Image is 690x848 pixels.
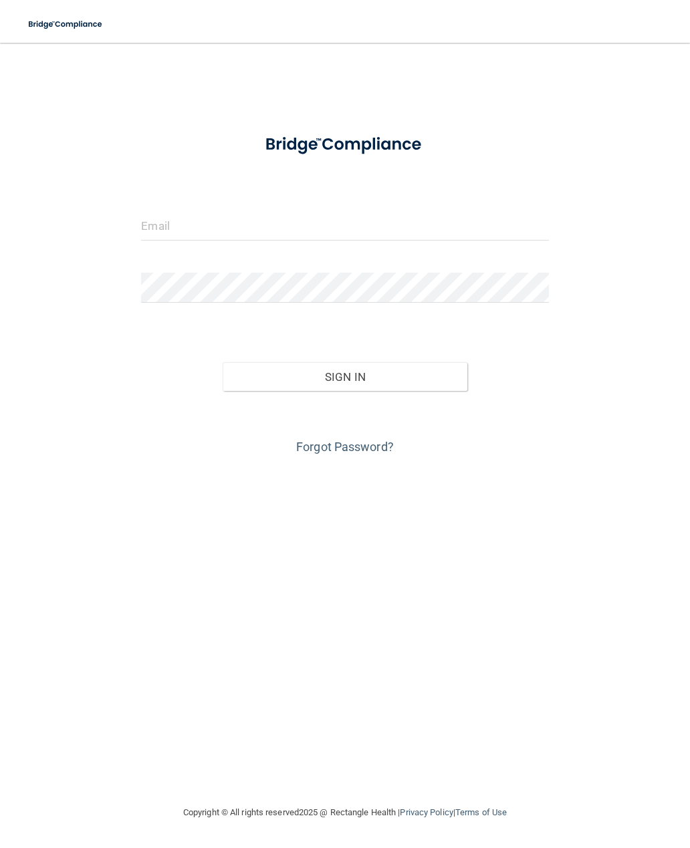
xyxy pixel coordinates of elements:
[101,791,589,834] div: Copyright © All rights reserved 2025 @ Rectangle Health | |
[455,807,507,817] a: Terms of Use
[223,362,467,392] button: Sign In
[20,11,112,38] img: bridge_compliance_login_screen.278c3ca4.svg
[141,210,548,241] input: Email
[248,123,442,166] img: bridge_compliance_login_screen.278c3ca4.svg
[400,807,453,817] a: Privacy Policy
[296,440,394,454] a: Forgot Password?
